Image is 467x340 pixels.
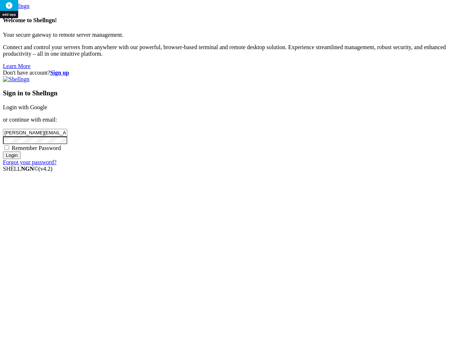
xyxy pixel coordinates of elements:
p: Your secure gateway to remote server management. [3,32,464,38]
span: 4.2.0 [39,166,53,172]
p: or continue with email: [3,116,464,123]
div: Don't have account? [3,70,464,76]
p: Connect and control your servers from anywhere with our powerful, browser-based terminal and remo... [3,44,464,57]
input: Email address [3,129,67,137]
img: Shellngn [3,76,29,83]
b: NGN [21,166,34,172]
input: Remember Password [4,145,9,150]
a: Sign up [50,70,69,76]
a: Forgot your password? [3,159,56,165]
span: SHELL © [3,166,52,172]
span: Remember Password [12,145,61,151]
input: Login [3,151,21,159]
h4: Welcome to Shellngn! [3,17,464,24]
h3: Sign in to Shellngn [3,89,464,97]
a: Login with Google [3,104,47,110]
a: Learn More [3,63,31,69]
